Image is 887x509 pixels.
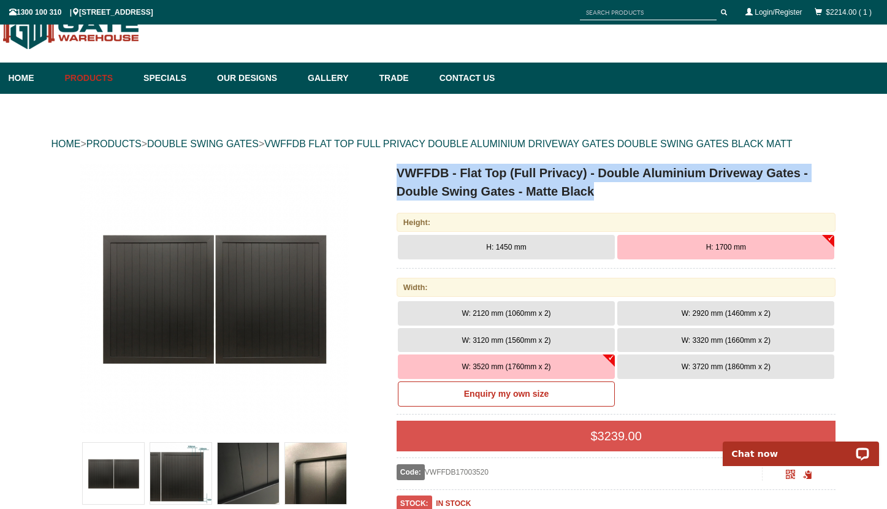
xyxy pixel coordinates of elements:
a: Trade [373,63,433,94]
span: H: 1700 mm [706,243,746,251]
img: VWFFDB - Flat Top (Full Privacy) - Double Aluminium Driveway Gates - Double Swing Gates - Matte B... [150,443,211,504]
button: W: 2920 mm (1460mm x 2) [617,301,834,326]
div: Width: [397,278,836,297]
h1: VWFFDB - Flat Top (Full Privacy) - Double Aluminium Driveway Gates - Double Swing Gates - Matte B... [397,164,836,201]
span: Click to copy the URL [803,470,812,480]
a: VWFFDB FLAT TOP FULL PRIVACY DOUBLE ALUMINIUM DRIVEWAY GATES DOUBLE SWING GATES BLACK MATT [264,139,792,149]
a: Our Designs [211,63,302,94]
span: W: 2920 mm (1460mm x 2) [682,309,771,318]
button: H: 1450 mm [398,235,615,259]
b: Enquiry my own size [464,389,549,399]
div: > > > [51,124,836,164]
div: VWFFDB17003520 [397,464,763,480]
div: $ [397,421,836,451]
span: W: 2120 mm (1060mm x 2) [462,309,550,318]
a: Products [59,63,138,94]
button: W: 3120 mm (1560mm x 2) [398,328,615,353]
img: VWFFDB - Flat Top (Full Privacy) - Double Aluminium Driveway Gates - Double Swing Gates - Matte B... [83,443,144,504]
a: Specials [137,63,211,94]
img: VWFFDB - Flat Top (Full Privacy) - Double Aluminium Driveway Gates - Double Swing Gates - Matte B... [80,164,349,434]
a: VWFFDB - Flat Top (Full Privacy) - Double Aluminium Driveway Gates - Double Swing Gates - Matte B... [53,164,377,434]
a: PRODUCTS [86,139,142,149]
span: W: 3320 mm (1660mm x 2) [682,336,771,345]
span: W: 3520 mm (1760mm x 2) [462,362,550,371]
a: HOME [51,139,81,149]
div: Height: [397,213,836,232]
input: SEARCH PRODUCTS [580,5,717,20]
a: Click to enlarge and scan to share. [786,472,795,480]
button: W: 3320 mm (1660mm x 2) [617,328,834,353]
a: Gallery [302,63,373,94]
img: VWFFDB - Flat Top (Full Privacy) - Double Aluminium Driveway Gates - Double Swing Gates - Matte B... [285,443,346,504]
b: IN STOCK [436,499,471,508]
a: Home [9,63,59,94]
button: W: 3720 mm (1860mm x 2) [617,354,834,379]
span: 3239.00 [598,429,642,443]
iframe: LiveChat chat widget [715,427,887,466]
span: 1300 100 310 | [STREET_ADDRESS] [9,8,153,17]
a: Enquiry my own size [398,381,615,407]
a: Contact Us [433,63,495,94]
a: Login/Register [755,8,802,17]
span: W: 3720 mm (1860mm x 2) [682,362,771,371]
img: VWFFDB - Flat Top (Full Privacy) - Double Aluminium Driveway Gates - Double Swing Gates - Matte B... [218,443,279,504]
a: $2214.00 ( 1 ) [826,8,872,17]
button: W: 3520 mm (1760mm x 2) [398,354,615,379]
span: W: 3120 mm (1560mm x 2) [462,336,550,345]
span: Code: [397,464,425,480]
button: H: 1700 mm [617,235,834,259]
a: DOUBLE SWING GATES [147,139,259,149]
button: W: 2120 mm (1060mm x 2) [398,301,615,326]
span: H: 1450 mm [486,243,526,251]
